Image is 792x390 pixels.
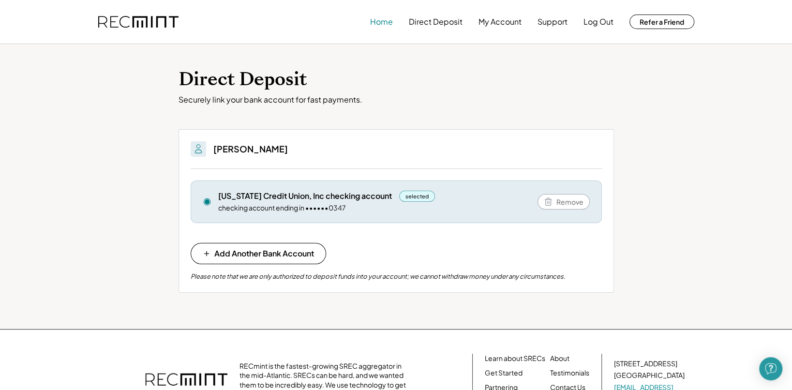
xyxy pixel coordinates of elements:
button: Log Out [583,12,613,31]
a: About [550,354,569,363]
button: Support [538,12,568,31]
div: [US_STATE] Credit Union, Inc checking account [218,191,392,201]
span: Remove [556,198,583,205]
div: Securely link your bank account for fast payments. [179,95,614,105]
div: checking account ending in ••••••0347 [218,203,346,213]
div: selected [399,191,435,202]
div: [GEOGRAPHIC_DATA] [614,371,685,380]
img: recmint-logotype%403x.png [98,16,179,28]
div: Open Intercom Messenger [759,357,782,380]
span: Add Another Bank Account [214,250,314,257]
button: Remove [538,194,590,210]
div: Please note that we are only authorized to deposit funds into your account; we cannot withdraw mo... [191,272,566,281]
button: Add Another Bank Account [191,243,326,264]
a: Learn about SRECs [485,354,545,363]
button: Direct Deposit [409,12,463,31]
img: People.svg [193,143,204,155]
button: Home [370,12,393,31]
div: [STREET_ADDRESS] [614,359,677,369]
h3: [PERSON_NAME] [213,143,288,154]
a: Get Started [485,368,523,378]
h1: Direct Deposit [179,68,614,91]
button: My Account [478,12,522,31]
a: Testimonials [550,368,589,378]
button: Refer a Friend [629,15,694,29]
